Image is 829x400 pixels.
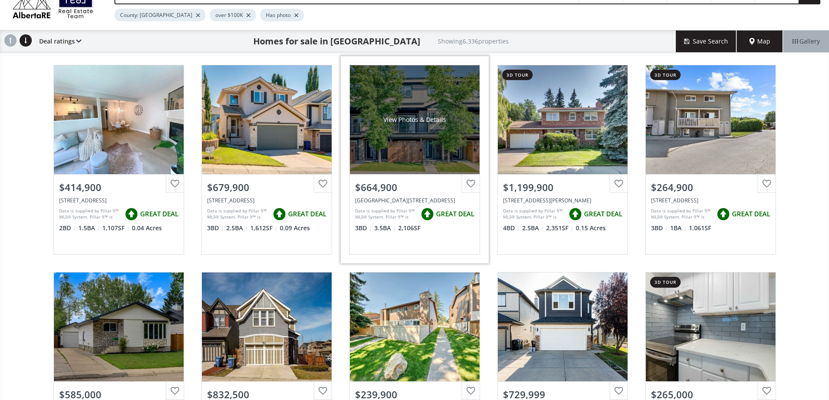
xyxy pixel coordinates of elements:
[260,9,304,21] div: Has photo
[737,30,783,52] div: Map
[438,38,509,44] h2: Showing 6,336 properties
[140,209,178,218] span: GREAT DEAL
[522,224,544,232] span: 2.5 BA
[651,197,770,204] div: 8112 36 Avenue NW #19, Calgary, AB T3B 3P3
[651,208,712,221] div: Data is supplied by Pillar 9™ MLS® System. Pillar 9™ is the owner of the copyright in its MLS® Sy...
[546,224,574,232] span: 2,351 SF
[383,115,446,124] div: View Photos & Details
[676,30,737,52] button: Save Search
[374,224,396,232] span: 3.5 BA
[207,208,269,221] div: Data is supplied by Pillar 9™ MLS® System. Pillar 9™ is the owner of the copyright in its MLS® Sy...
[280,224,310,232] span: 0.09 Acres
[567,205,584,223] img: rating icon
[341,56,489,263] a: View Photos & Details$664,900[GEOGRAPHIC_DATA][STREET_ADDRESS]Data is supplied by Pillar 9™ MLS® ...
[288,209,326,218] span: GREAT DEAL
[59,208,121,221] div: Data is supplied by Pillar 9™ MLS® System. Pillar 9™ is the owner of the copyright in its MLS® Sy...
[503,224,520,232] span: 4 BD
[783,30,829,52] div: Gallery
[355,208,416,221] div: Data is supplied by Pillar 9™ MLS® System. Pillar 9™ is the owner of the copyright in its MLS® Sy...
[689,224,711,232] span: 1,061 SF
[132,224,162,232] span: 0.04 Acres
[210,9,256,21] div: over $100K
[792,37,820,46] span: Gallery
[59,181,178,194] div: $414,900
[207,197,326,204] div: 165 Spring Crescent SW, Calgary, AB T3H3V3
[102,224,130,232] span: 1,107 SF
[250,224,278,232] span: 1,612 SF
[253,35,420,47] h1: Homes for sale in [GEOGRAPHIC_DATA]
[576,224,606,232] span: 0.15 Acres
[207,181,326,194] div: $679,900
[651,224,668,232] span: 3 BD
[59,197,178,204] div: 16 Millrise Green SW, Calgary, AB T2Y 3E8
[207,224,224,232] span: 3 BD
[651,181,770,194] div: $264,900
[193,56,341,263] a: $679,900[STREET_ADDRESS]Data is supplied by Pillar 9™ MLS® System. Pillar 9™ is the owner of the ...
[503,208,564,221] div: Data is supplied by Pillar 9™ MLS® System. Pillar 9™ is the owner of the copyright in its MLS® Sy...
[637,56,785,263] a: 3d tour$264,900[STREET_ADDRESS]Data is supplied by Pillar 9™ MLS® System. Pillar 9™ is the owner ...
[419,205,436,223] img: rating icon
[78,224,100,232] span: 1.5 BA
[584,209,622,218] span: GREAT DEAL
[35,30,81,52] div: Deal ratings
[670,224,687,232] span: 1 BA
[59,224,76,232] span: 2 BD
[436,209,474,218] span: GREAT DEAL
[503,181,622,194] div: $1,199,900
[749,37,770,46] span: Map
[715,205,732,223] img: rating icon
[355,181,474,194] div: $664,900
[489,56,637,263] a: 3d tour$1,199,900[STREET_ADDRESS][PERSON_NAME]Data is supplied by Pillar 9™ MLS® System. Pillar 9...
[45,56,193,263] a: $414,900[STREET_ADDRESS]Data is supplied by Pillar 9™ MLS® System. Pillar 9™ is the owner of the ...
[271,205,288,223] img: rating icon
[355,197,474,204] div: 1812 47 Street NW, Calgary, AB T3B 0P5
[503,197,622,204] div: 924 Kerfoot Crescent SW, Calgary, AB T2V 2M7
[123,205,140,223] img: rating icon
[355,224,372,232] span: 3 BD
[114,9,205,21] div: County: [GEOGRAPHIC_DATA]
[732,209,770,218] span: GREAT DEAL
[398,224,420,232] span: 2,106 SF
[226,224,248,232] span: 2.5 BA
